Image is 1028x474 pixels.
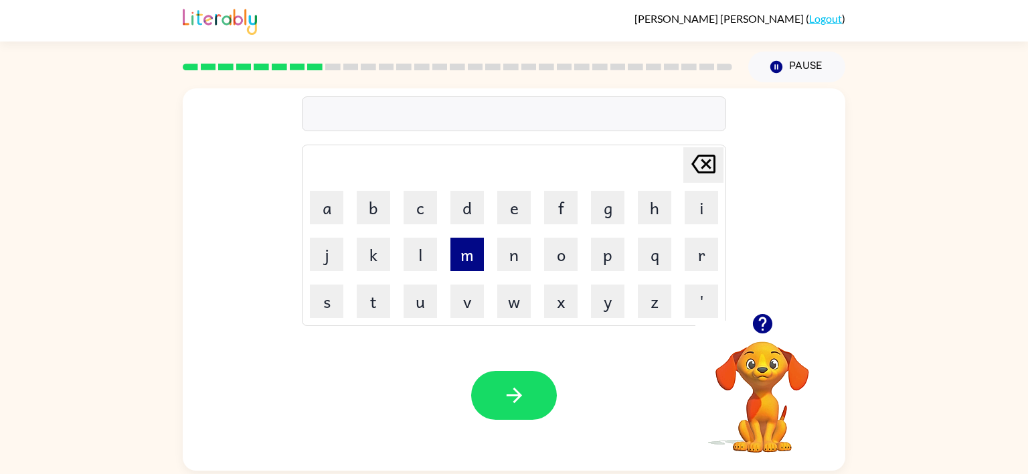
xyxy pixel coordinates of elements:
[685,285,718,318] button: '
[809,12,842,25] a: Logout
[544,238,578,271] button: o
[404,238,437,271] button: l
[357,191,390,224] button: b
[357,238,390,271] button: k
[748,52,845,82] button: Pause
[591,191,624,224] button: g
[638,191,671,224] button: h
[310,238,343,271] button: j
[310,285,343,318] button: s
[638,238,671,271] button: q
[357,285,390,318] button: t
[497,191,531,224] button: e
[634,12,845,25] div: ( )
[685,238,718,271] button: r
[450,191,484,224] button: d
[544,191,578,224] button: f
[497,285,531,318] button: w
[695,321,829,455] video: Your browser must support playing .mp4 files to use Literably. Please try using another browser.
[591,285,624,318] button: y
[310,191,343,224] button: a
[450,285,484,318] button: v
[591,238,624,271] button: p
[634,12,806,25] span: [PERSON_NAME] [PERSON_NAME]
[183,5,257,35] img: Literably
[638,285,671,318] button: z
[404,191,437,224] button: c
[544,285,578,318] button: x
[404,285,437,318] button: u
[685,191,718,224] button: i
[450,238,484,271] button: m
[497,238,531,271] button: n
